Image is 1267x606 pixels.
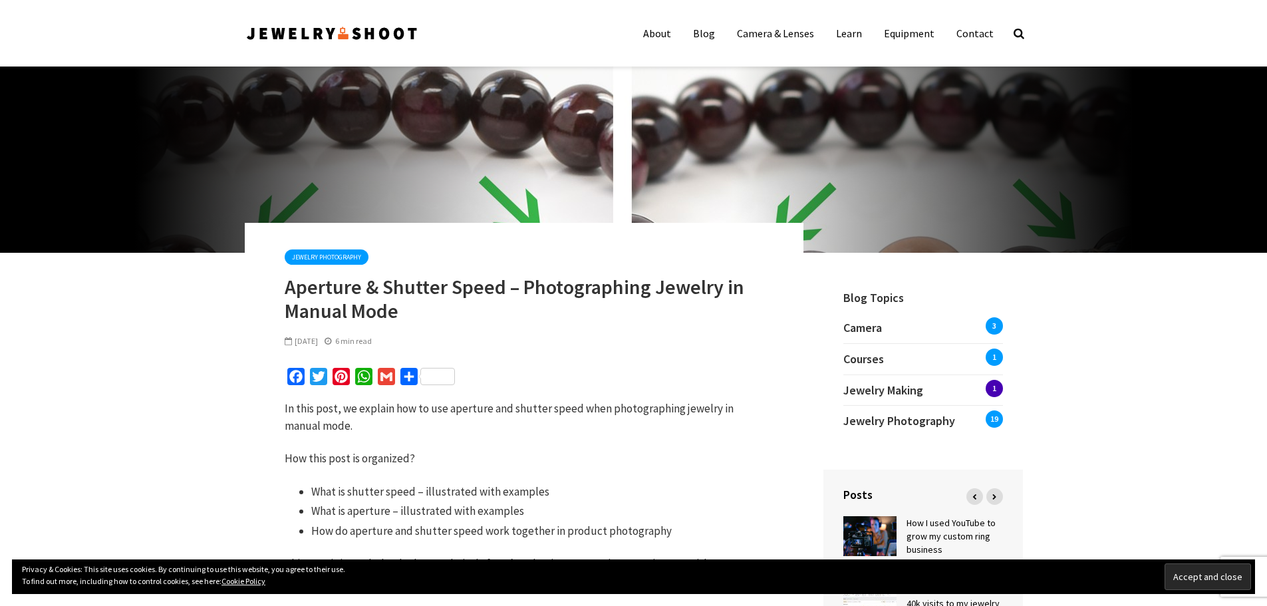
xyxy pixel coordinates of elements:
[285,249,368,265] a: Jewelry Photography
[907,559,940,569] span: [DATE]
[946,20,1004,47] a: Contact
[311,484,764,501] li: What is shutter speed – illustrated with examples
[874,20,944,47] a: Equipment
[727,20,824,47] a: Camera & Lenses
[12,559,1255,594] div: Privacy & Cookies: This site uses cookies. By continuing to use this website, you agree to their ...
[826,20,872,47] a: Learn
[843,486,1003,503] h4: Posts
[135,53,1133,253] img: aperture and shutter speed settings for jewelry photography
[986,380,1003,397] span: 1
[352,368,375,390] a: WhatsApp
[683,20,725,47] a: Blog
[843,406,1003,436] a: Jewelry Photography19
[307,368,330,390] a: Twitter
[285,555,764,589] p: This post is intended to be less technical. If you’re a business owner just starting out with a c...
[245,23,419,44] img: Jewelry Photographer Bay Area - San Francisco | Nationwide via Mail
[843,344,1003,375] a: Courses1
[633,20,681,47] a: About
[843,382,923,398] span: Jewelry Making
[311,523,764,540] li: How do aperture and shutter speed work together in product photography
[843,320,882,335] span: Camera
[843,351,884,367] span: Courses
[1165,563,1251,590] input: Accept and close
[986,410,1003,428] span: 19
[325,335,372,347] div: 6 min read
[375,368,398,390] a: Gmail
[398,368,458,390] a: Share
[843,319,1003,343] a: Camera3
[285,450,764,468] p: How this post is organized?
[986,349,1003,366] span: 1
[285,336,318,346] span: [DATE]
[986,317,1003,335] span: 3
[285,368,307,390] a: Facebook
[221,576,265,586] a: Cookie Policy
[311,503,764,520] li: What is aperture – illustrated with examples
[907,517,996,555] a: How I used YouTube to grow my custom ring business
[823,273,1023,306] h4: Blog Topics
[843,375,1003,406] a: Jewelry Making1
[330,368,352,390] a: Pinterest
[843,413,955,428] span: Jewelry Photography
[285,275,764,323] h1: Aperture & Shutter Speed – Photographing Jewelry in Manual Mode
[285,400,764,434] p: In this post, we explain how to use aperture and shutter speed when photographing jewelry in manu...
